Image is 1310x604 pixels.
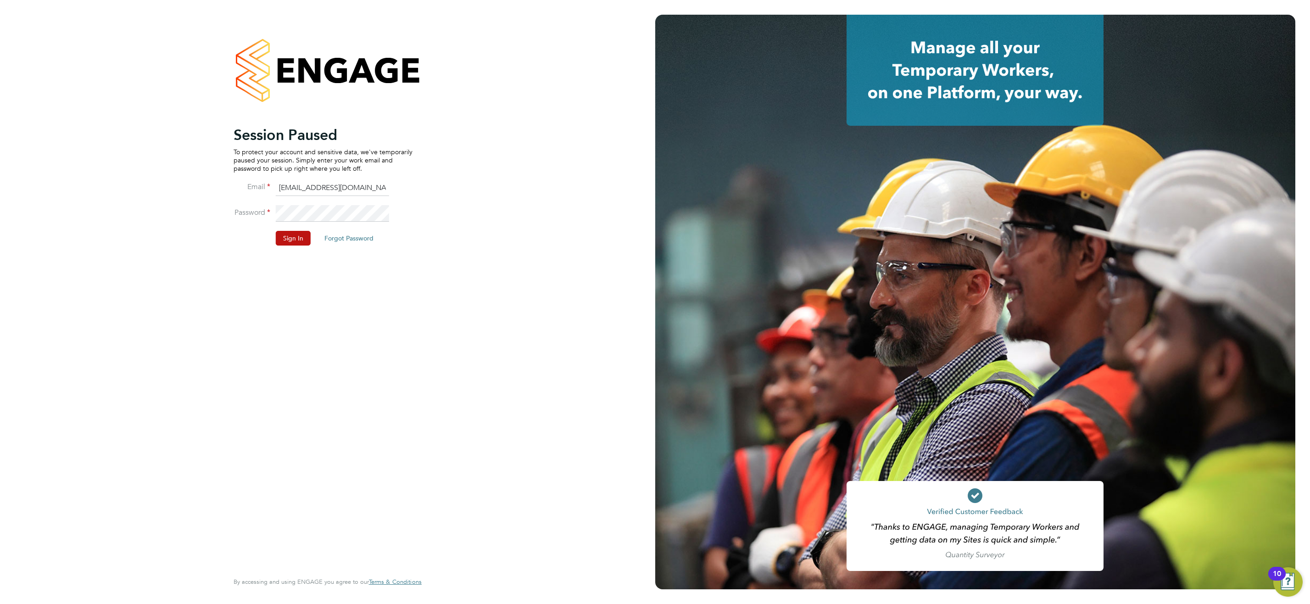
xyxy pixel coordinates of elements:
[276,180,389,196] input: Enter your work email...
[317,231,381,246] button: Forgot Password
[234,208,270,218] label: Password
[369,578,422,586] a: Terms & Conditions
[1273,574,1281,586] div: 10
[1273,567,1303,597] button: Open Resource Center, 10 new notifications
[234,578,422,586] span: By accessing and using ENGAGE you agree to our
[234,148,413,173] p: To protect your account and sensitive data, we've temporarily paused your session. Simply enter y...
[234,126,413,144] h2: Session Paused
[276,231,311,246] button: Sign In
[234,182,270,192] label: Email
